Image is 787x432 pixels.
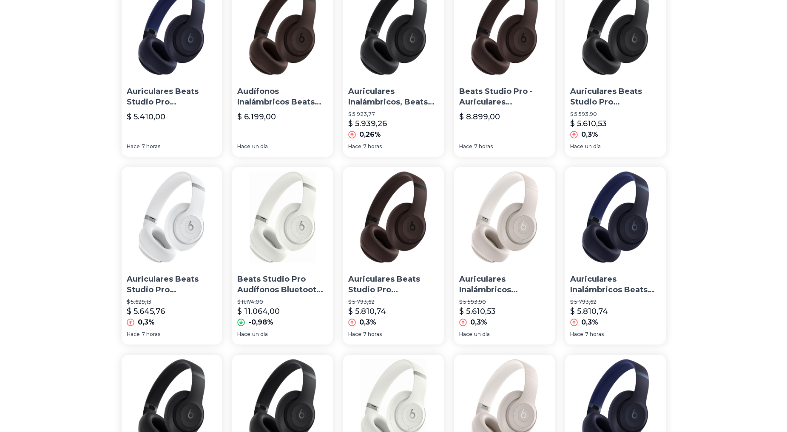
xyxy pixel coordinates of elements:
[237,143,250,150] span: Hace
[459,305,496,317] p: $ 5.610,53
[138,317,155,328] p: 0,3%
[454,167,555,344] a: Auriculares Inalámbricos Bluetooth Beats Studio Pro SandstonAuriculares Inalámbricos Bluetooth Be...
[127,305,165,317] p: $ 5.645,76
[359,130,381,140] p: 0,26%
[363,143,382,150] span: 7 horas
[459,143,472,150] span: Hace
[348,111,439,118] p: $ 5.923,77
[363,331,382,338] span: 7 horas
[252,331,268,338] span: un día
[232,167,333,268] img: Beats Studio Pro Audífonos Bluetooth Inalámbricos Con
[570,118,607,130] p: $ 5.610,53
[237,299,328,305] p: $ 11.174,00
[127,331,140,338] span: Hace
[459,331,472,338] span: Hace
[359,317,376,328] p: 0,3%
[459,274,550,295] p: Auriculares Inalámbricos Bluetooth Beats Studio Pro Sandston
[348,299,439,305] p: $ 5.793,62
[237,274,328,295] p: Beats Studio Pro Audífonos Bluetooth Inalámbricos Con
[142,143,160,150] span: 7 horas
[570,274,661,295] p: Auriculares Inalámbricos Beats Studio Pro Bluetooth Azul Mar
[570,86,661,107] p: Auriculares Beats Studio Pro Inalámbricos Con Bluetooth
[348,118,387,130] p: $ 5.939,26
[459,299,550,305] p: $ 5.593,90
[343,167,444,344] a: Auriculares Beats Studio Pro Inalámbricos Bluetooth Con CancAuriculares Beats Studio Pro Inalámbr...
[237,86,328,107] p: Audífonos Inalámbricos Beats Studio Pro Color [PERSON_NAME]
[570,299,661,305] p: $ 5.793,62
[474,331,490,338] span: un día
[237,331,250,338] span: Hace
[585,143,601,150] span: un día
[237,111,276,123] p: $ 6.199,00
[570,305,608,317] p: $ 5.810,74
[570,111,661,118] p: $ 5.593,90
[127,111,165,123] p: $ 5.410,00
[343,167,444,268] img: Auriculares Beats Studio Pro Inalámbricos Bluetooth Con Canc
[122,167,222,344] a: Auriculares Beats Studio Pro Inalámbricos Bluetooth BlancosAuriculares Beats Studio Pro Inalámbri...
[348,143,361,150] span: Hace
[127,86,217,107] p: Auriculares Beats Studio Pro Inalámbricos Color Azul Color D
[454,167,555,268] img: Auriculares Inalámbricos Bluetooth Beats Studio Pro Sandston
[232,167,333,344] a: Beats Studio Pro Audífonos Bluetooth Inalámbricos ConBeats Studio Pro Audífonos Bluetooth Inalámb...
[581,317,598,328] p: 0,3%
[581,130,598,140] p: 0,3%
[122,167,222,268] img: Auriculares Beats Studio Pro Inalámbricos Bluetooth Blancos
[585,331,604,338] span: 7 horas
[348,305,386,317] p: $ 5.810,74
[348,274,439,295] p: Auriculares Beats Studio Pro Inalámbricos Bluetooth Con Canc
[142,331,160,338] span: 7 horas
[348,86,439,107] p: Auriculares Inalámbricos, Beats Studio Pro, Bluetooth, Negro
[570,143,583,150] span: Hace
[565,167,666,344] a: Auriculares Inalámbricos Beats Studio Pro Bluetooth Azul MarAuriculares Inalámbricos Beats Studio...
[459,86,550,107] p: Beats Studio Pro - Auriculares Inalámbricos Bluetooth
[470,317,487,328] p: 0,3%
[252,143,268,150] span: un día
[127,299,217,305] p: $ 5.629,13
[348,331,361,338] span: Hace
[570,331,583,338] span: Hace
[248,317,273,328] p: -0,98%
[237,305,280,317] p: $ 11.064,00
[565,167,666,268] img: Auriculares Inalámbricos Beats Studio Pro Bluetooth Azul Mar
[459,111,500,123] p: $ 8.899,00
[474,143,493,150] span: 7 horas
[127,143,140,150] span: Hace
[127,274,217,295] p: Auriculares Beats Studio Pro Inalámbricos Bluetooth Blancos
